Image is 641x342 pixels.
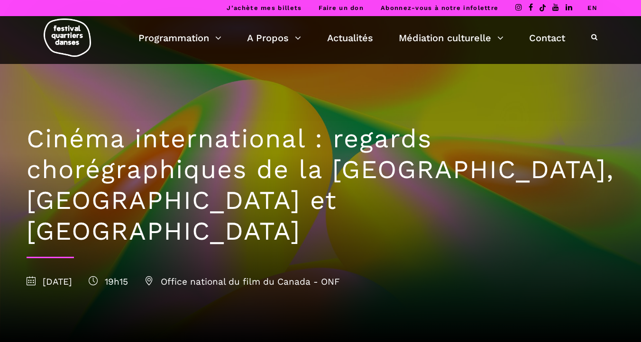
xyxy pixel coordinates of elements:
a: Contact [529,30,565,46]
h1: Cinéma international : regards chorégraphiques de la [GEOGRAPHIC_DATA], [GEOGRAPHIC_DATA] et [GEO... [27,124,614,246]
span: 19h15 [89,276,128,287]
img: logo-fqd-med [44,18,91,57]
a: EN [587,4,597,11]
a: A Propos [247,30,301,46]
a: Actualités [327,30,373,46]
a: J’achète mes billets [227,4,302,11]
a: Faire un don [319,4,364,11]
a: Abonnez-vous à notre infolettre [381,4,498,11]
span: [DATE] [27,276,72,287]
a: Programmation [138,30,221,46]
span: Office national du film du Canada - ONF [145,276,340,287]
a: Médiation culturelle [399,30,504,46]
